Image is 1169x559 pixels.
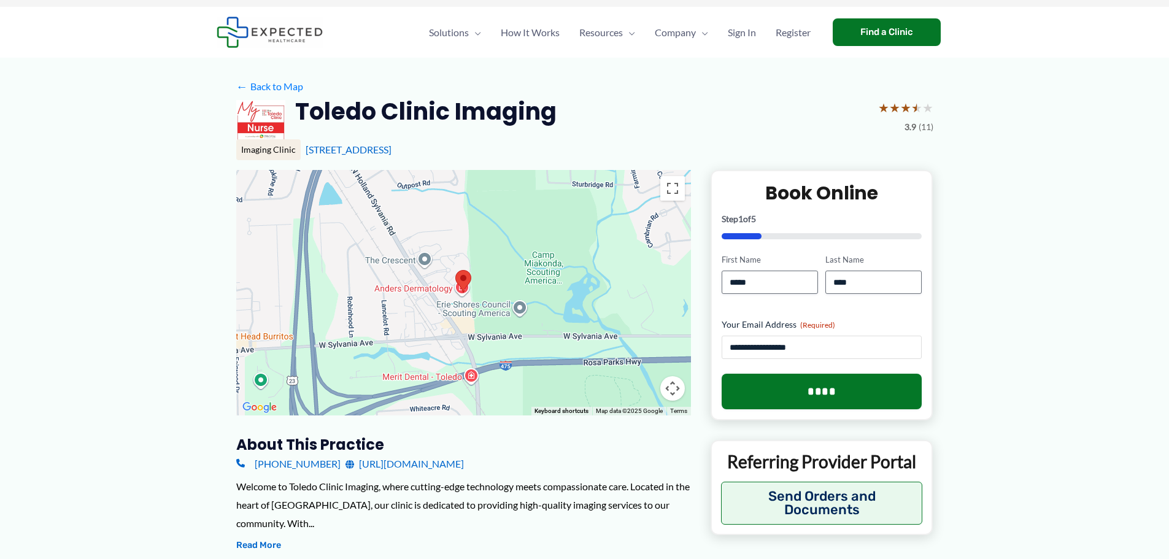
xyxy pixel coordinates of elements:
[419,11,820,54] nav: Primary Site Navigation
[738,214,743,224] span: 1
[645,11,718,54] a: CompanyMenu Toggle
[825,254,922,266] label: Last Name
[670,407,687,414] a: Terms (opens in new tab)
[239,399,280,415] img: Google
[660,376,685,401] button: Map camera controls
[236,455,341,473] a: [PHONE_NUMBER]
[721,482,923,525] button: Send Orders and Documents
[751,214,756,224] span: 5
[217,17,323,48] img: Expected Healthcare Logo - side, dark font, small
[501,11,560,54] span: How It Works
[236,77,303,96] a: ←Back to Map
[236,538,281,553] button: Read More
[919,119,933,135] span: (11)
[922,96,933,119] span: ★
[429,11,469,54] span: Solutions
[833,18,941,46] a: Find a Clinic
[236,435,691,454] h3: About this practice
[718,11,766,54] a: Sign In
[660,176,685,201] button: Toggle fullscreen view
[306,144,392,155] a: [STREET_ADDRESS]
[696,11,708,54] span: Menu Toggle
[236,477,691,532] div: Welcome to Toledo Clinic Imaging, where cutting-edge technology meets compassionate care. Located...
[722,215,922,223] p: Step of
[569,11,645,54] a: ResourcesMenu Toggle
[800,320,835,330] span: (Required)
[722,318,922,331] label: Your Email Address
[722,181,922,205] h2: Book Online
[295,96,557,126] h2: Toledo Clinic Imaging
[905,119,916,135] span: 3.9
[491,11,569,54] a: How It Works
[236,80,248,92] span: ←
[623,11,635,54] span: Menu Toggle
[889,96,900,119] span: ★
[534,407,588,415] button: Keyboard shortcuts
[776,11,811,54] span: Register
[878,96,889,119] span: ★
[721,450,923,472] p: Referring Provider Portal
[596,407,663,414] span: Map data ©2025 Google
[239,399,280,415] a: Open this area in Google Maps (opens a new window)
[236,139,301,160] div: Imaging Clinic
[766,11,820,54] a: Register
[579,11,623,54] span: Resources
[469,11,481,54] span: Menu Toggle
[419,11,491,54] a: SolutionsMenu Toggle
[722,254,818,266] label: First Name
[911,96,922,119] span: ★
[728,11,756,54] span: Sign In
[900,96,911,119] span: ★
[655,11,696,54] span: Company
[345,455,464,473] a: [URL][DOMAIN_NAME]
